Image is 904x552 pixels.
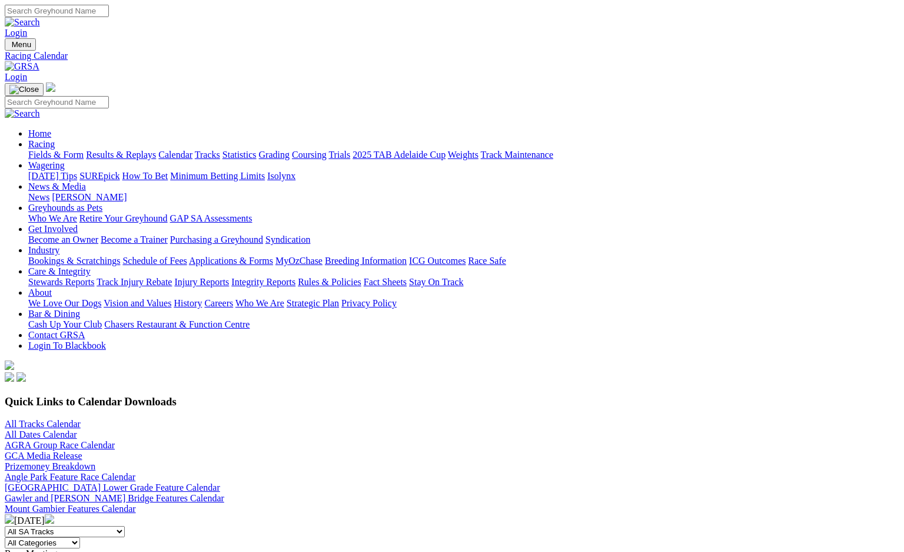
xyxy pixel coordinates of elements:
a: Industry [28,245,59,255]
a: Who We Are [28,213,77,223]
a: Grading [259,150,290,160]
a: Greyhounds as Pets [28,203,102,213]
img: logo-grsa-white.png [5,361,14,370]
div: Industry [28,256,899,266]
a: Login [5,72,27,82]
a: Track Maintenance [481,150,553,160]
a: Login To Blackbook [28,341,106,351]
a: All Tracks Calendar [5,419,81,429]
div: Wagering [28,171,899,181]
a: Weights [448,150,478,160]
span: Menu [12,40,31,49]
img: Search [5,108,40,119]
a: SUREpick [79,171,119,181]
a: Breeding Information [325,256,407,266]
a: Stewards Reports [28,277,94,287]
img: logo-grsa-white.png [46,82,55,92]
a: Integrity Reports [231,277,295,287]
a: Wagering [28,160,65,170]
a: Retire Your Greyhound [79,213,168,223]
a: All Dates Calendar [5,429,77,439]
a: Angle Park Feature Race Calendar [5,472,135,482]
input: Search [5,96,109,108]
div: About [28,298,899,309]
a: Become an Owner [28,234,98,244]
input: Search [5,5,109,17]
img: Close [9,85,39,94]
a: Cash Up Your Club [28,319,102,329]
a: Applications & Forms [189,256,273,266]
a: Become a Trainer [101,234,168,244]
a: ICG Outcomes [409,256,466,266]
div: [DATE] [5,514,899,526]
img: GRSA [5,61,39,72]
a: [DATE] Tips [28,171,77,181]
div: Greyhounds as Pets [28,213,899,224]
a: [GEOGRAPHIC_DATA] Lower Grade Feature Calendar [5,482,220,492]
a: Prizemoney Breakdown [5,461,95,471]
a: Isolynx [267,171,295,181]
div: Racing [28,150,899,160]
a: Fact Sheets [364,277,407,287]
a: Login [5,28,27,38]
a: Stay On Track [409,277,463,287]
button: Toggle navigation [5,38,36,51]
a: We Love Our Dogs [28,298,101,308]
a: Strategic Plan [287,298,339,308]
a: Trials [328,150,350,160]
a: Injury Reports [174,277,229,287]
div: Bar & Dining [28,319,899,330]
div: Care & Integrity [28,277,899,287]
a: GCA Media Release [5,451,82,461]
a: Racing [28,139,55,149]
h3: Quick Links to Calendar Downloads [5,395,899,408]
a: MyOzChase [275,256,323,266]
a: About [28,287,52,298]
a: Bar & Dining [28,309,80,319]
a: Purchasing a Greyhound [170,234,263,244]
a: Calendar [158,150,192,160]
a: AGRA Group Race Calendar [5,440,115,450]
a: Racing Calendar [5,51,899,61]
a: Schedule of Fees [122,256,187,266]
a: Chasers Restaurant & Function Centre [104,319,250,329]
a: Syndication [265,234,310,244]
a: Care & Integrity [28,266,91,276]
a: News [28,192,49,202]
a: Vision and Values [104,298,171,308]
a: Race Safe [468,256,506,266]
img: facebook.svg [5,372,14,382]
a: Bookings & Scratchings [28,256,120,266]
a: Tracks [195,150,220,160]
a: Results & Replays [86,150,156,160]
a: Rules & Policies [298,277,361,287]
a: Gawler and [PERSON_NAME] Bridge Features Calendar [5,493,224,503]
a: Statistics [222,150,257,160]
a: Who We Are [235,298,284,308]
a: Coursing [292,150,327,160]
a: Mount Gambier Features Calendar [5,504,136,514]
div: Get Involved [28,234,899,245]
a: Privacy Policy [341,298,397,308]
a: Fields & Form [28,150,84,160]
a: Careers [204,298,233,308]
a: News & Media [28,181,86,191]
button: Toggle navigation [5,83,44,96]
a: History [174,298,202,308]
a: Contact GRSA [28,330,85,340]
img: chevron-left-pager-white.svg [5,514,14,524]
a: Home [28,128,51,138]
img: chevron-right-pager-white.svg [45,514,54,524]
a: Track Injury Rebate [97,277,172,287]
img: Search [5,17,40,28]
a: How To Bet [122,171,168,181]
a: GAP SA Assessments [170,213,252,223]
img: twitter.svg [16,372,26,382]
a: [PERSON_NAME] [52,192,127,202]
a: 2025 TAB Adelaide Cup [353,150,446,160]
a: Minimum Betting Limits [170,171,265,181]
div: News & Media [28,192,899,203]
a: Get Involved [28,224,78,234]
